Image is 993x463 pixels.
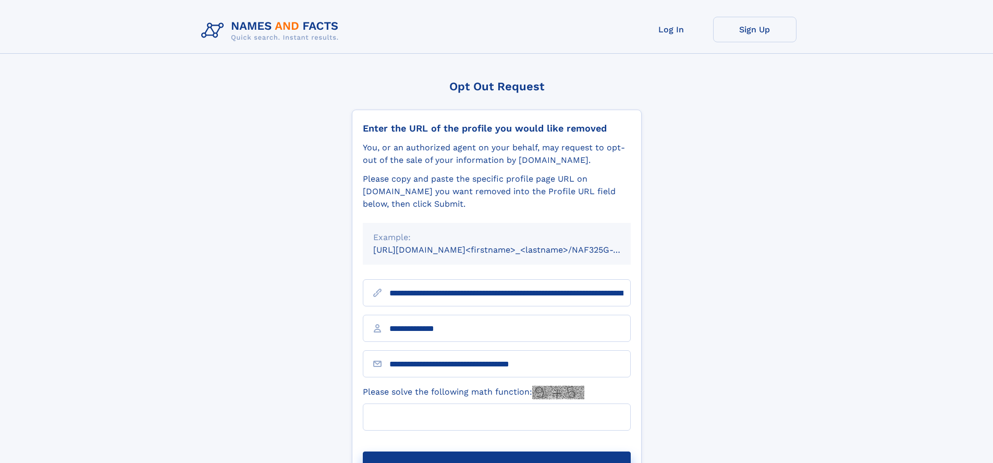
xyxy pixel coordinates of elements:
[713,17,796,42] a: Sign Up
[352,80,642,93] div: Opt Out Request
[373,231,620,244] div: Example:
[373,245,651,255] small: [URL][DOMAIN_NAME]<firstname>_<lastname>/NAF325G-xxxxxxxx
[630,17,713,42] a: Log In
[363,123,631,134] div: Enter the URL of the profile you would like removed
[363,386,584,399] label: Please solve the following math function:
[363,141,631,167] div: You, or an authorized agent on your behalf, may request to opt-out of the sale of your informatio...
[363,173,631,210] div: Please copy and paste the specific profile page URL on [DOMAIN_NAME] you want removed into the Pr...
[197,17,347,45] img: Logo Names and Facts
